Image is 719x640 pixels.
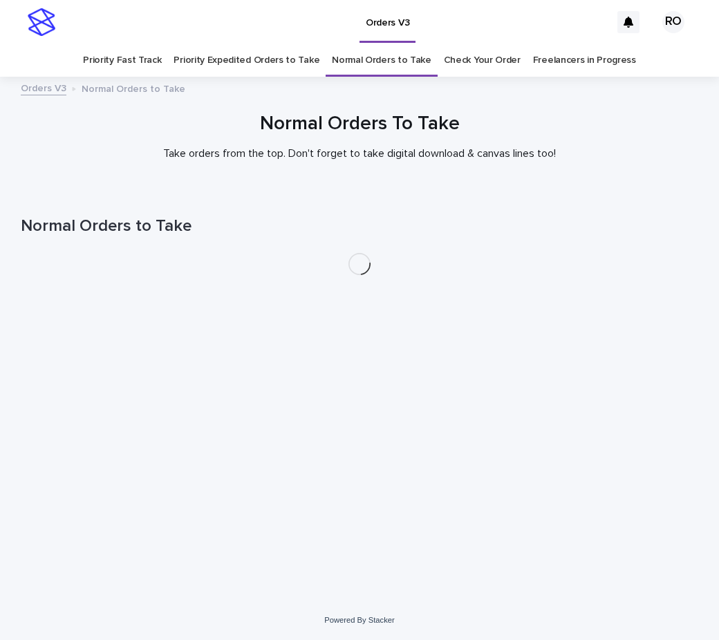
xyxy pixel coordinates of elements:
[444,44,521,77] a: Check Your Order
[324,616,394,624] a: Powered By Stacker
[174,44,319,77] a: Priority Expedited Orders to Take
[82,80,185,95] p: Normal Orders to Take
[332,44,431,77] a: Normal Orders to Take
[21,113,698,136] h1: Normal Orders To Take
[533,44,636,77] a: Freelancers in Progress
[83,44,161,77] a: Priority Fast Track
[28,8,55,36] img: stacker-logo-s-only.png
[83,147,636,160] p: Take orders from the top. Don't forget to take digital download & canvas lines too!
[21,79,66,95] a: Orders V3
[21,216,698,236] h1: Normal Orders to Take
[662,11,684,33] div: RO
